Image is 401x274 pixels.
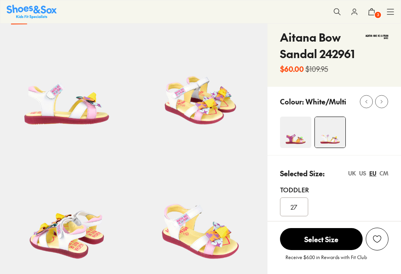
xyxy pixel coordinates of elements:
[280,185,388,194] div: Toddler
[305,64,328,74] s: $109.95
[11,14,27,25] p: Sale
[280,29,365,62] h4: Aitana Bow Sandal 242961
[374,11,382,19] span: 3
[348,169,356,177] div: UK
[280,64,304,74] b: $60.00
[359,169,366,177] div: US
[7,5,57,18] img: SNS_Logo_Responsive.svg
[365,29,388,44] img: Vendor logo
[280,228,363,250] span: Select Size
[379,169,388,177] div: CM
[315,117,345,148] img: 4-519784_1
[7,5,57,18] a: Shoes & Sox
[369,169,376,177] div: EU
[280,117,311,148] img: 4-519788_1
[285,254,367,268] p: Receive $6.00 in Rewards with Fit Club
[291,202,297,212] span: 27
[305,96,346,107] p: White/Multi
[363,3,380,20] button: 3
[366,228,388,250] button: Add to Wishlist
[280,168,325,179] p: Selected Size:
[134,8,267,142] img: 5-519785_1
[280,228,363,250] button: Select Size
[280,96,304,107] p: Colour:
